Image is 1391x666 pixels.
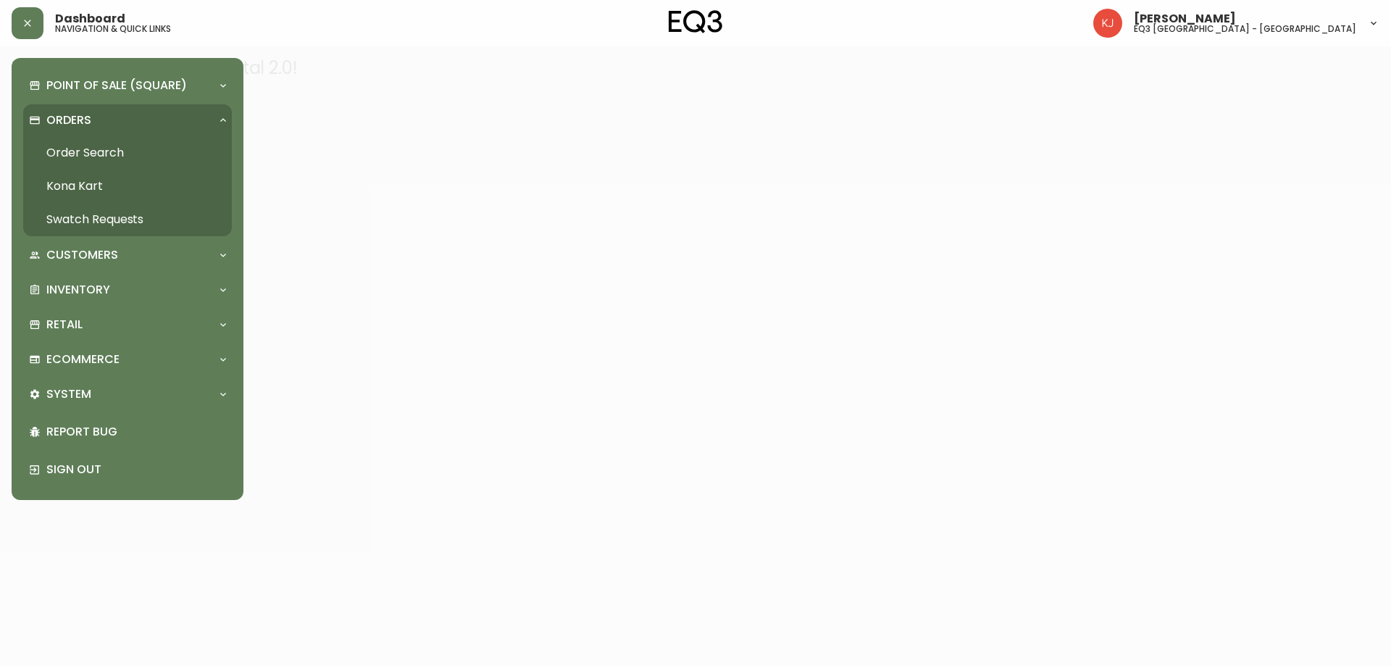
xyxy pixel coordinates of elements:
div: Point of Sale (Square) [23,70,232,101]
div: Report Bug [23,413,232,451]
h5: navigation & quick links [55,25,171,33]
div: Retail [23,309,232,341]
p: Ecommerce [46,351,120,367]
img: 24a625d34e264d2520941288c4a55f8e [1093,9,1122,38]
h5: eq3 [GEOGRAPHIC_DATA] - [GEOGRAPHIC_DATA] [1134,25,1356,33]
a: Kona Kart [23,170,232,203]
p: Customers [46,247,118,263]
p: Retail [46,317,83,333]
p: Inventory [46,282,110,298]
span: Dashboard [55,13,125,25]
a: Swatch Requests [23,203,232,236]
div: Sign Out [23,451,232,488]
div: Customers [23,239,232,271]
p: Report Bug [46,424,226,440]
a: Order Search [23,136,232,170]
p: Point of Sale (Square) [46,78,187,93]
div: Ecommerce [23,344,232,375]
p: System [46,386,91,402]
div: Inventory [23,274,232,306]
span: [PERSON_NAME] [1134,13,1236,25]
div: System [23,378,232,410]
img: logo [669,10,722,33]
p: Sign Out [46,462,226,478]
div: Orders [23,104,232,136]
p: Orders [46,112,91,128]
